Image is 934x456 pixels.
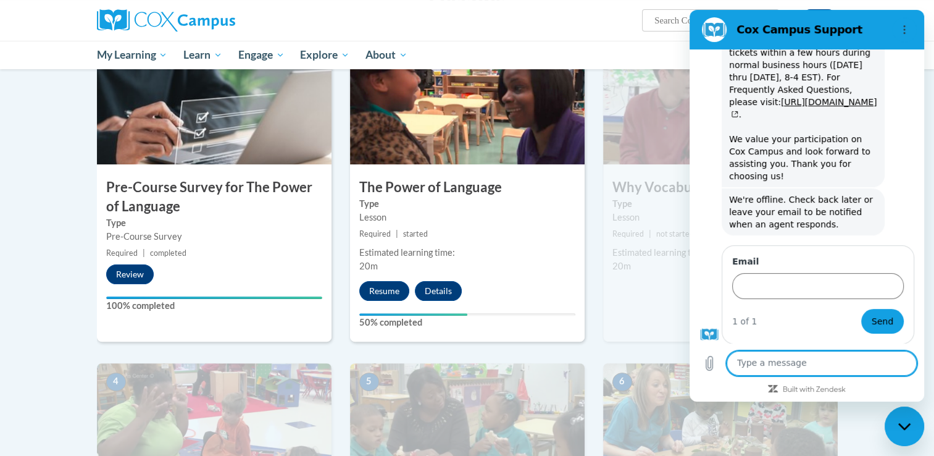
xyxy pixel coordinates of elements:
span: Explore [300,48,349,62]
span: completed [150,248,186,258]
div: Pre-Course Survey [106,230,322,243]
label: Type [359,197,575,211]
span: started [403,229,428,239]
button: Account Settings [801,9,838,29]
img: Cox Campus [97,9,235,32]
label: 100% completed [106,299,322,313]
div: Estimated learning time: [359,246,575,260]
span: 4 [106,373,126,391]
a: Explore [292,41,357,69]
h3: Pre-Course Survey for The Power of Language [97,178,331,216]
label: 50% completed [359,316,575,329]
span: About [365,48,407,62]
a: About [357,41,415,69]
h3: Why Vocabulary Matters [603,178,838,197]
span: My Learning [96,48,167,62]
a: My Learning [89,41,176,69]
span: Learn [183,48,222,62]
div: Your progress [106,297,322,299]
div: Estimated learning time: [612,246,828,260]
label: Type [612,197,828,211]
img: Course Image [97,41,331,164]
a: Cox Campus [97,9,331,32]
iframe: Button to launch messaging window, conversation in progress [885,407,924,446]
button: Resume [359,281,409,301]
span: 5 [359,373,379,391]
label: Type [106,216,322,230]
div: Lesson [612,211,828,224]
span: 20m [612,261,631,271]
div: Lesson [359,211,575,224]
span: 20m [359,261,378,271]
span: Required [106,248,138,258]
iframe: Messaging window [690,10,924,402]
span: Required [612,229,644,239]
span: Engage [238,48,285,62]
button: Review [106,264,154,284]
a: Learn [175,41,230,69]
span: Required [359,229,391,239]
span: | [396,229,398,239]
div: Main menu [78,41,856,69]
span: | [649,229,651,239]
div: Your progress [359,313,467,316]
a: Engage [230,41,293,69]
span: | [143,248,145,258]
img: Course Image [603,41,838,164]
button: Details [415,281,462,301]
img: Course Image [350,41,585,164]
input: Search Courses [653,13,752,28]
h3: The Power of Language [350,178,585,197]
span: not started [656,229,694,239]
span: 6 [612,373,632,391]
